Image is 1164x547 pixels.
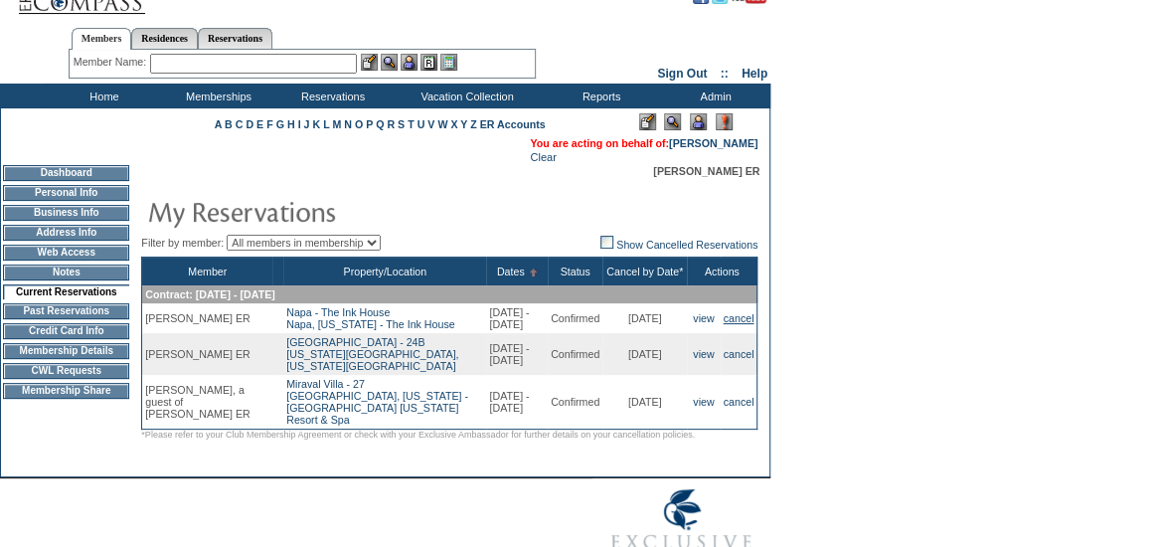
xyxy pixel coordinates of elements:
[417,118,425,130] a: U
[388,84,542,108] td: Vacation Collection
[653,165,759,177] span: [PERSON_NAME] ER
[188,266,227,277] a: Member
[401,54,417,71] img: Impersonate
[3,284,129,299] td: Current Reservations
[3,383,129,399] td: Membership Share
[381,54,398,71] img: View
[3,323,129,339] td: Credit Card Info
[470,118,477,130] a: Z
[724,396,754,408] a: cancel
[639,113,656,130] img: Edit Mode
[602,303,687,333] td: [DATE]
[142,303,272,333] td: [PERSON_NAME] ER
[3,185,129,201] td: Personal Info
[560,266,589,277] a: Status
[387,118,395,130] a: R
[286,378,468,426] a: Miraval Villa - 27[GEOGRAPHIC_DATA], [US_STATE] - [GEOGRAPHIC_DATA] [US_STATE] Resort & Spa
[669,137,757,149] a: [PERSON_NAME]
[450,118,457,130] a: X
[548,303,602,333] td: Confirmed
[693,348,714,360] a: view
[656,84,770,108] td: Admin
[286,336,458,372] a: [GEOGRAPHIC_DATA] - 24B[US_STATE][GEOGRAPHIC_DATA], [US_STATE][GEOGRAPHIC_DATA]
[606,266,683,277] a: Cancel by Date*
[225,118,233,130] a: B
[256,118,263,130] a: E
[3,343,129,359] td: Membership Details
[486,333,548,375] td: [DATE] - [DATE]
[312,118,320,130] a: K
[440,54,457,71] img: b_calculator.gif
[486,375,548,430] td: [DATE] - [DATE]
[600,236,613,249] img: chk_off.JPG
[690,113,707,130] img: Impersonate
[602,375,687,430] td: [DATE]
[303,118,309,130] a: J
[376,118,384,130] a: Q
[548,375,602,430] td: Confirmed
[427,118,434,130] a: V
[3,265,129,280] td: Notes
[530,151,556,163] a: Clear
[420,54,437,71] img: Reservations
[344,118,352,130] a: N
[600,239,757,251] a: Show Cancelled Reservations
[215,118,222,130] a: A
[45,84,159,108] td: Home
[530,137,757,149] span: You are acting on behalf of:
[460,118,467,130] a: Y
[480,118,546,130] a: ER Accounts
[74,54,150,71] div: Member Name:
[693,312,714,324] a: view
[408,118,415,130] a: T
[721,67,729,81] span: ::
[246,118,253,130] a: D
[548,333,602,375] td: Confirmed
[724,312,754,324] a: cancel
[273,84,388,108] td: Reservations
[355,118,363,130] a: O
[286,306,454,330] a: Napa - The Ink HouseNapa, [US_STATE] - The Ink House
[236,118,244,130] a: C
[159,84,273,108] td: Memberships
[361,54,378,71] img: b_edit.gif
[3,303,129,319] td: Past Reservations
[3,363,129,379] td: CWL Requests
[437,118,447,130] a: W
[693,396,714,408] a: view
[398,118,405,130] a: S
[287,118,295,130] a: H
[366,118,373,130] a: P
[198,28,272,49] a: Reservations
[497,266,525,277] a: Dates
[3,205,129,221] td: Business Info
[742,67,767,81] a: Help
[323,118,329,130] a: L
[142,375,272,430] td: [PERSON_NAME], a guest of [PERSON_NAME] ER
[716,113,733,130] img: Log Concern/Member Elevation
[687,258,757,286] th: Actions
[142,333,272,375] td: [PERSON_NAME] ER
[525,269,538,276] img: Ascending
[724,348,754,360] a: cancel
[657,67,707,81] a: Sign Out
[3,165,129,181] td: Dashboard
[276,118,284,130] a: G
[542,84,656,108] td: Reports
[664,113,681,130] img: View Mode
[298,118,301,130] a: I
[145,288,274,300] span: Contract: [DATE] - [DATE]
[266,118,273,130] a: F
[3,225,129,241] td: Address Info
[147,191,545,231] img: pgTtlMyReservations.gif
[72,28,132,50] a: Members
[486,303,548,333] td: [DATE] - [DATE]
[344,266,427,277] a: Property/Location
[602,333,687,375] td: [DATE]
[3,245,129,261] td: Web Access
[141,430,695,440] span: *Please refer to your Club Membership Agreement or check with your Exclusive Ambassador for furth...
[332,118,341,130] a: M
[131,28,198,49] a: Residences
[141,237,224,249] span: Filter by member:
